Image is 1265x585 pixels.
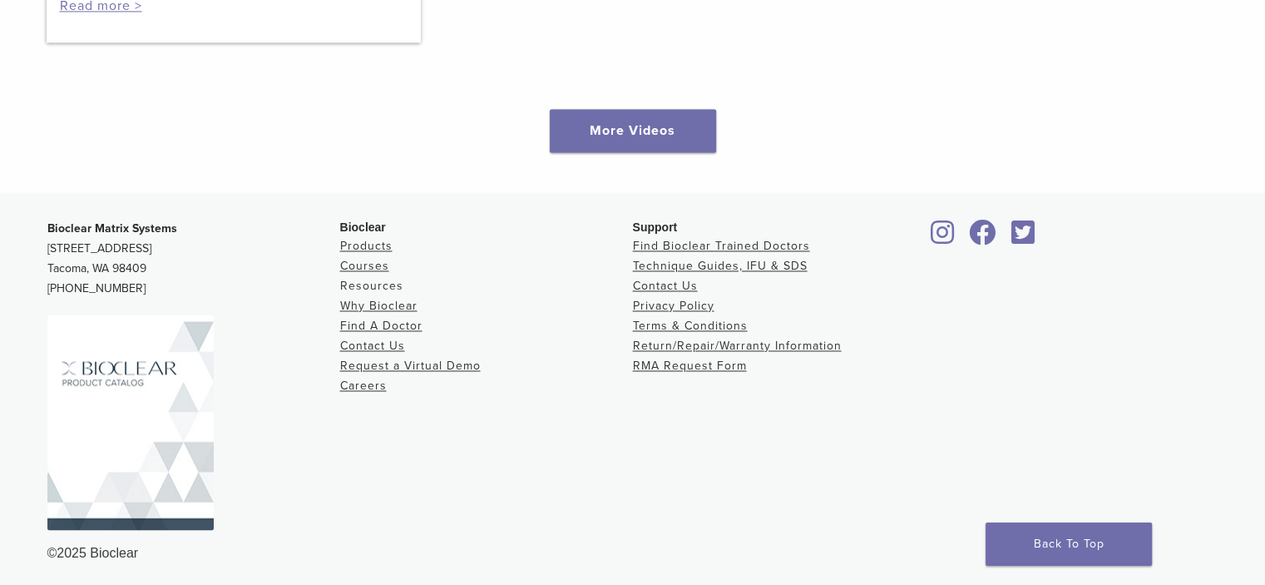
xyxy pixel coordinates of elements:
[47,221,177,235] strong: Bioclear Matrix Systems
[340,259,389,273] a: Courses
[633,359,747,373] a: RMA Request Form
[340,319,422,333] a: Find A Doctor
[340,299,418,313] a: Why Bioclear
[964,230,1002,246] a: Bioclear
[340,379,387,393] a: Careers
[986,523,1152,566] a: Back To Top
[550,109,716,152] a: More Videos
[47,543,1218,563] div: ©2025 Bioclear
[633,221,678,234] span: Support
[633,259,808,273] a: Technique Guides, IFU & SDS
[340,279,403,293] a: Resources
[47,219,340,299] p: [STREET_ADDRESS] Tacoma, WA 98409 [PHONE_NUMBER]
[340,239,393,253] a: Products
[47,315,214,530] img: Bioclear
[340,221,386,234] span: Bioclear
[633,339,842,353] a: Return/Repair/Warranty Information
[926,230,961,246] a: Bioclear
[633,319,748,333] a: Terms & Conditions
[1006,230,1040,246] a: Bioclear
[633,239,810,253] a: Find Bioclear Trained Doctors
[633,279,698,293] a: Contact Us
[340,339,405,353] a: Contact Us
[340,359,481,373] a: Request a Virtual Demo
[633,299,714,313] a: Privacy Policy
